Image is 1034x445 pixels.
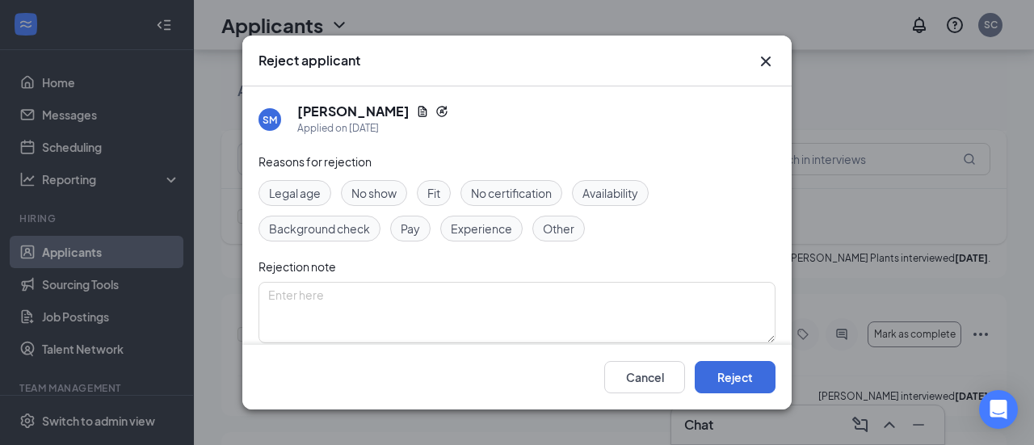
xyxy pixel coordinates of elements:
[258,154,372,169] span: Reasons for rejection
[582,184,638,202] span: Availability
[297,120,448,136] div: Applied on [DATE]
[401,220,420,237] span: Pay
[543,220,574,237] span: Other
[756,52,775,71] svg: Cross
[695,361,775,393] button: Reject
[471,184,552,202] span: No certification
[263,113,277,127] div: SM
[435,105,448,118] svg: Reapply
[269,184,321,202] span: Legal age
[427,184,440,202] span: Fit
[351,184,397,202] span: No show
[451,220,512,237] span: Experience
[416,105,429,118] svg: Document
[756,52,775,71] button: Close
[258,52,360,69] h3: Reject applicant
[604,361,685,393] button: Cancel
[979,390,1018,429] div: Open Intercom Messenger
[297,103,410,120] h5: [PERSON_NAME]
[258,259,336,274] span: Rejection note
[269,220,370,237] span: Background check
